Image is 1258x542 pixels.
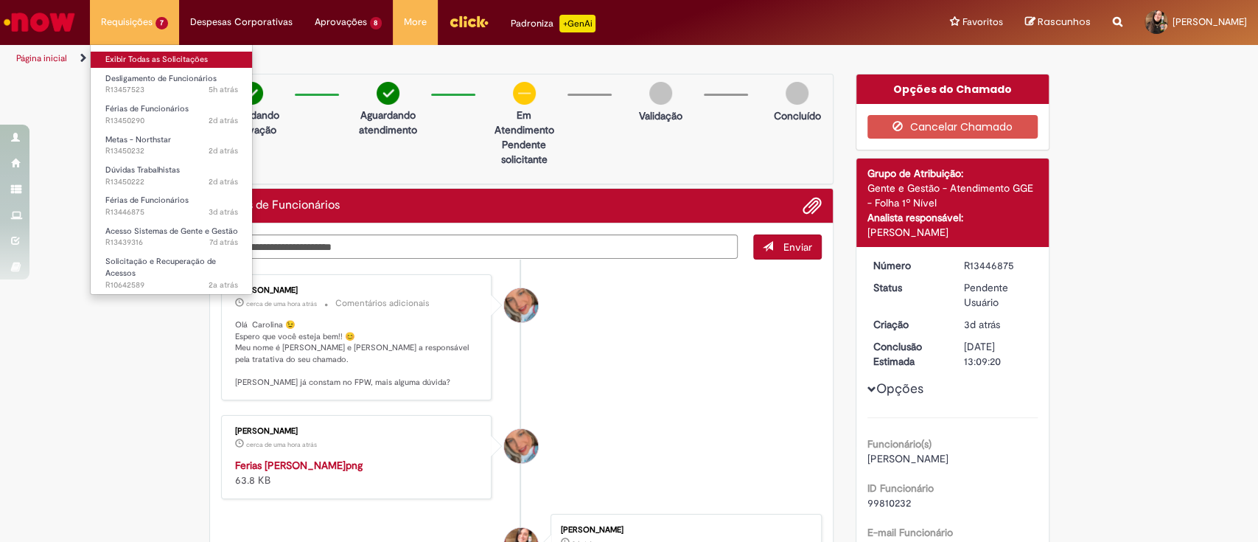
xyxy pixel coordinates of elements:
[964,339,1032,369] div: [DATE] 13:09:20
[235,286,481,295] div: [PERSON_NAME]
[1025,15,1091,29] a: Rascunhos
[91,52,253,68] a: Exibir Todas as Solicitações
[867,437,932,451] b: Funcionário(s)
[91,101,253,128] a: Aberto R13450290 : Férias de Funcionários
[209,176,238,187] time: 26/08/2025 18:40:32
[867,482,934,495] b: ID Funcionário
[867,115,1038,139] button: Cancelar Chamado
[962,15,1003,29] span: Favoritos
[803,196,822,215] button: Adicionar anexos
[209,279,238,291] span: 2a atrás
[246,299,317,308] time: 28/08/2025 16:04:12
[856,74,1049,104] div: Opções do Chamado
[513,82,536,105] img: circle-minus.png
[105,103,189,114] span: Férias de Funcionários
[862,280,953,295] dt: Status
[504,288,538,322] div: Jacqueline Andrade Galani
[235,319,481,389] p: Olá Carolina 😉 Espero que você esteja bem!! 😊 Meu nome é [PERSON_NAME] e [PERSON_NAME] a responsá...
[105,237,238,249] span: R13439316
[91,71,253,98] a: Aberto R13457523 : Desligamento de Funcionários
[209,84,238,95] span: 5h atrás
[1173,15,1247,28] span: [PERSON_NAME]
[209,115,238,126] time: 26/08/2025 19:23:19
[90,44,253,295] ul: Requisições
[105,84,238,96] span: R13457523
[867,452,948,465] span: [PERSON_NAME]
[867,496,911,510] span: 99810232
[155,17,168,29] span: 7
[404,15,427,29] span: More
[105,145,238,157] span: R13450232
[867,166,1038,181] div: Grupo de Atribuição:
[105,176,238,188] span: R13450222
[335,297,430,310] small: Comentários adicionais
[964,317,1032,332] div: 26/08/2025 09:09:16
[105,73,217,84] span: Desligamento de Funcionários
[511,15,595,32] div: Padroniza
[352,108,424,137] p: Aguardando atendimento
[209,237,238,248] span: 7d atrás
[862,317,953,332] dt: Criação
[11,45,828,72] ul: Trilhas de página
[16,52,67,64] a: Página inicial
[105,206,238,218] span: R13446875
[105,164,180,176] span: Dúvidas Trabalhistas
[105,195,189,206] span: Férias de Funcionários
[209,279,238,291] time: 03/11/2023 08:03:35
[246,299,317,308] span: cerca de uma hora atrás
[449,10,489,32] img: click_logo_yellow_360x200.png
[786,82,808,105] img: img-circle-grey.png
[246,440,317,449] time: 28/08/2025 16:03:47
[221,199,340,212] h2: Férias de Funcionários Histórico de tíquete
[209,145,238,156] span: 2d atrás
[105,115,238,127] span: R13450290
[209,237,238,248] time: 22/08/2025 11:10:41
[209,84,238,95] time: 28/08/2025 12:15:08
[867,181,1038,210] div: Gente e Gestão - Atendimento GGE - Folha 1º Nível
[209,206,238,218] time: 26/08/2025 09:09:17
[559,15,595,32] p: +GenAi
[91,162,253,190] a: Aberto R13450222 : Dúvidas Trabalhistas
[964,318,1000,331] span: 3d atrás
[105,279,238,291] span: R10642589
[1,7,77,37] img: ServiceNow
[783,240,812,254] span: Enviar
[91,223,253,251] a: Aberto R13439316 : Acesso Sistemas de Gente e Gestão
[209,115,238,126] span: 2d atrás
[649,82,672,105] img: img-circle-grey.png
[221,234,738,260] textarea: Digite sua mensagem aqui...
[190,15,293,29] span: Despesas Corporativas
[753,234,822,260] button: Enviar
[209,176,238,187] span: 2d atrás
[489,108,560,137] p: Em Atendimento
[246,440,317,449] span: cerca de uma hora atrás
[639,108,682,123] p: Validação
[101,15,153,29] span: Requisições
[862,258,953,273] dt: Número
[1038,15,1091,29] span: Rascunhos
[964,280,1032,310] div: Pendente Usuário
[504,429,538,463] div: Jacqueline Andrade Galani
[91,254,253,285] a: Aberto R10642589 : Solicitação e Recuperação de Acessos
[105,226,238,237] span: Acesso Sistemas de Gente e Gestão
[867,225,1038,240] div: [PERSON_NAME]
[91,132,253,159] a: Aberto R13450232 : Metas - Northstar
[91,192,253,220] a: Aberto R13446875 : Férias de Funcionários
[964,318,1000,331] time: 26/08/2025 09:09:16
[862,339,953,369] dt: Conclusão Estimada
[235,459,363,472] a: Ferias [PERSON_NAME]png
[315,15,367,29] span: Aprovações
[489,137,560,167] p: Pendente solicitante
[867,210,1038,225] div: Analista responsável:
[377,82,399,105] img: check-circle-green.png
[235,458,481,487] div: 63.8 KB
[773,108,820,123] p: Concluído
[105,256,216,279] span: Solicitação e Recuperação de Acessos
[561,526,806,535] div: [PERSON_NAME]
[370,17,382,29] span: 8
[209,145,238,156] time: 26/08/2025 18:44:46
[235,427,481,436] div: [PERSON_NAME]
[867,526,953,539] b: E-mail Funcionário
[105,134,171,145] span: Metas - Northstar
